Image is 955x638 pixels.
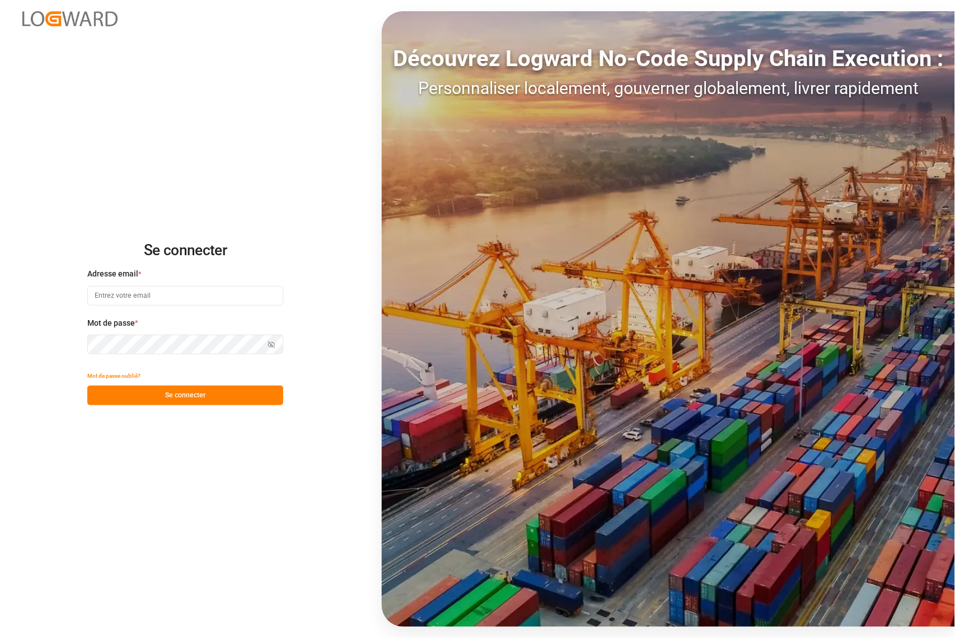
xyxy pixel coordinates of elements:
[87,286,283,306] input: Entrez votre email
[394,45,944,72] font: Découvrez Logward No-Code Supply Chain Execution :
[87,269,138,278] font: Adresse email
[87,386,283,405] button: Se connecter
[22,11,118,26] img: Logward_new_orange.png
[87,366,141,386] button: Mot de passe oublié?
[87,318,135,327] font: Mot de passe
[144,242,227,259] font: Se connecter
[418,78,919,98] font: Personnaliser localement, gouverner globalement, livrer rapidement
[87,373,141,379] font: Mot de passe oublié?
[165,391,205,399] font: Se connecter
